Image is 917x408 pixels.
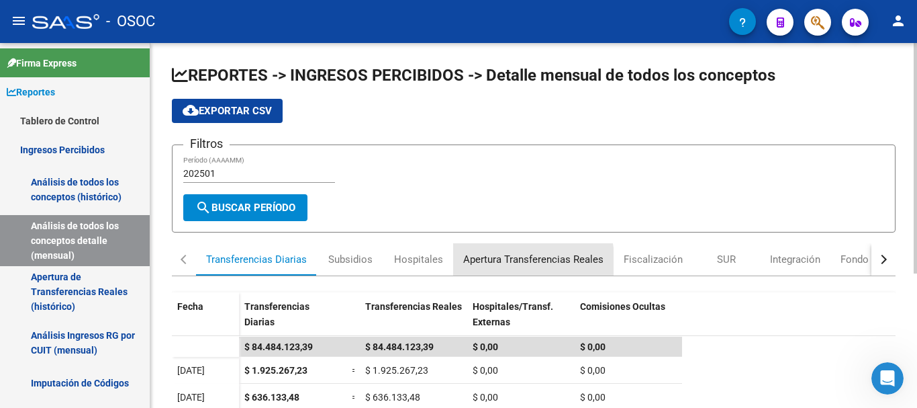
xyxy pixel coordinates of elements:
[467,292,575,349] datatable-header-cell: Hospitales/Transf. Externas
[195,202,295,214] span: Buscar Período
[11,13,27,29] mat-icon: menu
[890,13,906,29] mat-icon: person
[183,102,199,118] mat-icon: cloud_download
[177,365,205,376] span: [DATE]
[365,392,420,403] span: $ 636.133,48
[172,66,775,85] span: REPORTES -> INGRESOS PERCIBIDOS -> Detalle mensual de todos los conceptos
[7,56,77,71] span: Firma Express
[473,365,498,376] span: $ 0,00
[106,7,155,36] span: - OSOC
[365,365,428,376] span: $ 1.925.267,23
[352,365,357,376] span: =
[244,341,313,352] span: $ 84.484.123,39
[365,341,434,352] span: $ 84.484.123,39
[352,392,357,403] span: =
[206,252,307,267] div: Transferencias Diarias
[183,194,307,221] button: Buscar Período
[244,365,307,376] span: $ 1.925.267,23
[172,292,239,349] datatable-header-cell: Fecha
[717,252,736,267] div: SUR
[360,292,467,349] datatable-header-cell: Transferencias Reales
[770,252,820,267] div: Integración
[580,341,606,352] span: $ 0,00
[244,301,309,327] span: Transferencias Diarias
[580,392,606,403] span: $ 0,00
[7,85,55,99] span: Reportes
[394,252,443,267] div: Hospitales
[239,292,346,349] datatable-header-cell: Transferencias Diarias
[244,392,299,403] span: $ 636.133,48
[580,301,665,312] span: Comisiones Ocultas
[183,134,230,153] h3: Filtros
[473,301,553,327] span: Hospitales/Transf. Externas
[473,392,498,403] span: $ 0,00
[172,99,283,123] button: Exportar CSV
[328,252,373,267] div: Subsidios
[624,252,683,267] div: Fiscalización
[871,362,904,395] iframe: Intercom live chat
[575,292,682,349] datatable-header-cell: Comisiones Ocultas
[177,392,205,403] span: [DATE]
[463,252,604,267] div: Apertura Transferencias Reales
[473,341,498,352] span: $ 0,00
[177,301,203,312] span: Fecha
[183,105,272,117] span: Exportar CSV
[580,365,606,376] span: $ 0,00
[195,200,211,216] mat-icon: search
[365,301,462,312] span: Transferencias Reales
